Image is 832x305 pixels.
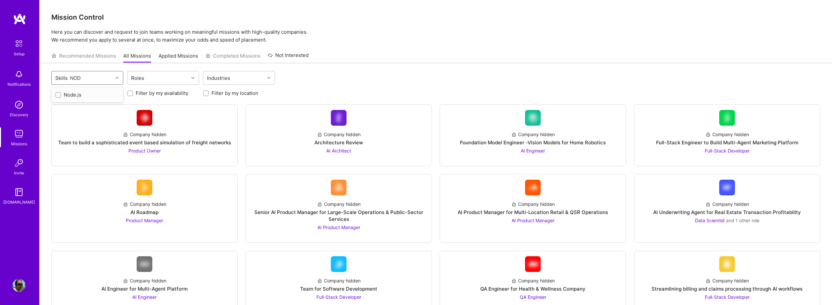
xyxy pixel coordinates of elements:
div: Company hidden [123,277,166,284]
div: Company hidden [317,201,361,207]
span: and 1 other role [726,218,759,223]
img: User Avatar [12,279,25,292]
a: Company LogoCompany hiddenArchitecture ReviewAI Architect [251,110,426,161]
i: icon Chevron [115,76,119,80]
div: Team for Software Development [300,285,377,292]
h3: Mission Control [51,13,820,21]
img: bell [12,68,25,81]
a: Company LogoCompany hiddenAI RoadmapProduct Manager [57,180,232,237]
img: teamwork [12,127,25,140]
span: QA Engineer [520,294,546,300]
div: Streamlining billing and claims processing through AI workflows [652,285,803,292]
div: Industries [205,73,232,83]
a: Company LogoCompany hiddenTeam to build a sophisticated event based simulation of freight network... [57,110,232,161]
a: All Missions [123,52,151,63]
img: Company Logo [525,110,541,126]
div: Company hidden [317,131,361,138]
div: Discovery [10,111,28,118]
img: Company Logo [331,180,347,195]
div: Company hidden [705,131,749,138]
a: Company LogoCompany hiddenFoundation Model Engineer -Vision Models for Home RoboticsAI Engineer [445,110,620,161]
img: Company Logo [331,256,347,272]
div: [DOMAIN_NAME] [3,199,35,206]
div: Roles [129,73,146,83]
span: AI Architect [326,148,351,153]
div: Company hidden [123,131,166,138]
span: AI Product Manager [512,218,554,223]
img: Company Logo [525,180,541,195]
img: Company Logo [137,110,152,126]
div: Node.js [55,91,119,98]
img: Invite [12,156,25,170]
img: Company Logo [331,110,347,126]
i: icon Chevron [267,76,270,80]
div: AI Product Manager for Multi-Location Retail & QSR Operations [458,209,608,216]
label: Filter by my availability [136,90,188,97]
span: Data Scientist [695,218,725,223]
div: Full-Stack Engineer to Build Multi-Agent Marketing Platform [656,139,798,146]
label: Filter by my location [212,90,258,97]
div: Notifications [8,81,31,88]
div: Company hidden [511,201,555,207]
img: Company Logo [719,180,735,195]
div: Company hidden [317,277,361,284]
a: Not Interested [268,51,309,63]
span: Full-Stack Developer [705,294,750,300]
div: Invite [14,170,24,176]
span: AI Engineer [521,148,545,153]
img: Company Logo [525,256,541,272]
img: Company Logo [137,180,152,195]
div: AI Engineer for Multi-Agent Platform [101,285,188,292]
a: Company LogoCompany hiddenSenior AI Product Manager for Large-Scale Operations & Public-Sector Se... [251,180,426,237]
div: AI Underwriting Agent for Real Estate Transaction Profitability [653,209,801,216]
span: Full-Stack Developer [705,148,750,153]
a: Company LogoCompany hiddenAI Underwriting Agent for Real Estate Transaction ProfitabilityData Sci... [639,180,815,237]
div: Senior AI Product Manager for Large-Scale Operations & Public-Sector Services [251,209,426,223]
div: QA Engineer for Health & Wellness Company [480,285,586,292]
img: discovery [12,98,25,111]
img: guide book [12,186,25,199]
a: Company LogoCompany hiddenFull-Stack Engineer to Build Multi-Agent Marketing PlatformFull-Stack D... [639,110,815,161]
img: Company Logo [719,110,735,126]
div: Team to build a sophisticated event based simulation of freight networks [58,139,231,146]
div: Setup [14,50,25,57]
div: Company hidden [123,201,166,207]
div: Skills [54,73,69,83]
a: Company LogoCompany hiddenAI Product Manager for Multi-Location Retail & QSR OperationsAI Product... [445,180,620,237]
div: Foundation Model Engineer -Vision Models for Home Robotics [460,139,606,146]
div: Company hidden [705,201,749,207]
span: AI Product Manager [317,224,360,230]
i: icon Chevron [191,76,195,80]
a: User Avatar [11,279,27,292]
img: logo [13,13,26,25]
img: setup [12,37,26,50]
div: Missions [11,140,27,147]
div: Company hidden [511,277,555,284]
span: Full-Stack Developer [316,294,361,300]
span: Product Manager [126,218,163,223]
p: Here you can discover and request to join teams working on meaningful missions with high-quality ... [51,28,820,44]
a: Applied Missions [159,52,198,63]
span: AI Engineer [132,294,157,300]
div: Company hidden [705,277,749,284]
div: AI Roadmap [130,209,159,216]
img: Company Logo [719,256,735,272]
div: Architecture Review [314,139,363,146]
span: Product Owner [128,148,161,153]
div: Company hidden [511,131,555,138]
img: Company Logo [137,256,152,272]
